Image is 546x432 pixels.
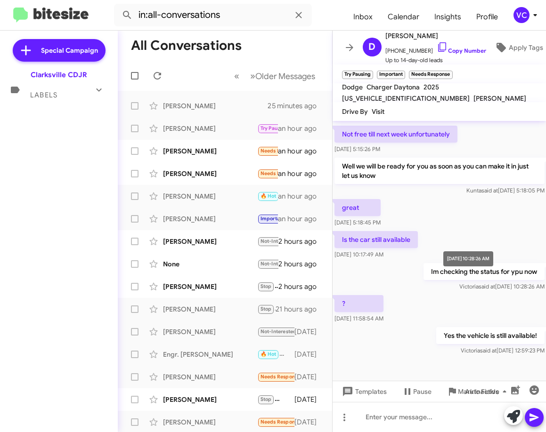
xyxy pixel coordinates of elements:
[163,304,257,314] div: [PERSON_NAME]
[261,374,301,380] span: Needs Response
[424,83,439,91] span: 2025
[342,71,373,79] small: Try Pausing
[278,259,324,269] div: 2 hours ago
[261,283,272,289] span: Stop
[505,7,536,23] button: VC
[380,3,427,31] a: Calendar
[443,251,493,266] div: [DATE] 10:28:26 AM
[163,395,257,404] div: [PERSON_NAME]
[257,281,278,292] div: Wrong number
[257,258,278,269] div: No thanks. You can take me off your list. I bought more than 20 vehicles from you, but I bought m...
[257,123,278,134] div: ?
[294,417,325,427] div: [DATE]
[257,101,268,111] div: Thank you for the update.
[261,419,301,425] span: Needs Response
[342,107,368,116] span: Drive By
[340,383,387,400] span: Templates
[229,66,321,86] nav: Page navigation example
[257,236,278,247] div: Don't need anything thanks
[163,259,257,269] div: None
[346,3,380,31] a: Inbox
[261,351,277,357] span: 🔥 Hot
[257,416,294,427] div: 45k
[234,70,239,82] span: «
[466,187,544,194] span: Kunta [DATE] 5:18:05 PM
[261,238,297,244] span: Not-Interested
[513,7,530,23] div: VC
[469,3,505,31] span: Profile
[437,47,486,54] a: Copy Number
[250,70,255,82] span: »
[163,417,257,427] div: [PERSON_NAME]
[478,283,495,290] span: said at
[368,40,375,55] span: D
[163,124,257,133] div: [PERSON_NAME]
[278,237,324,246] div: 2 hours ago
[457,383,518,400] button: Auto Fields
[278,214,324,224] div: an hour ago
[459,283,544,290] span: Victoria [DATE] 10:28:26 AM
[163,214,257,224] div: [PERSON_NAME]
[481,187,497,194] span: said at
[394,383,439,400] button: Pause
[334,295,383,312] p: ?
[163,282,257,291] div: [PERSON_NAME]
[244,66,321,86] button: Next
[334,158,545,184] p: Well we will be ready for you as soon as you can make it in just let us know
[278,124,324,133] div: an hour ago
[377,71,405,79] small: Important
[342,94,470,103] span: [US_VEHICLE_IDENTIFICATION_NUMBER]
[427,3,469,31] a: Insights
[342,83,363,91] span: Dodge
[163,372,257,382] div: [PERSON_NAME]
[131,38,242,53] h1: All Conversations
[334,219,381,226] span: [DATE] 5:18:45 PM
[294,350,325,359] div: [DATE]
[333,383,394,400] button: Templates
[261,170,301,176] span: Needs Response
[294,327,325,336] div: [DATE]
[257,326,294,337] div: Thank you so much [PERSON_NAME] for your help and time. I have already purchased a vehicle 🎉 and ...
[261,261,297,267] span: Not-Interested
[228,66,245,86] button: Previous
[163,146,257,156] div: [PERSON_NAME]
[423,263,544,280] p: Im checking the status for ypu now
[367,83,420,91] span: Charger Daytona
[114,4,312,26] input: Search
[385,30,486,41] span: [PERSON_NAME]
[294,395,325,404] div: [DATE]
[334,199,381,216] p: great
[385,41,486,56] span: [PHONE_NUMBER]
[509,39,543,56] span: Apply Tags
[257,394,294,405] div: Stop
[334,231,418,248] p: Is the car still available
[480,347,496,354] span: said at
[278,169,324,178] div: an hour ago
[31,70,87,80] div: Clarksville CDJR
[261,148,301,154] span: Needs Response
[409,71,452,79] small: Needs Response
[163,169,257,178] div: [PERSON_NAME]
[255,71,315,81] span: Older Messages
[257,304,276,314] div: Stop
[13,39,106,62] a: Special Campaign
[257,191,278,201] div: I see that. Thank you. We will see you [DATE]!
[261,396,272,402] span: Stop
[261,216,285,222] span: Important
[278,146,324,156] div: an hour ago
[163,327,257,336] div: [PERSON_NAME]
[278,192,324,201] div: an hour ago
[163,237,257,246] div: [PERSON_NAME]
[163,350,257,359] div: Engr. [PERSON_NAME]
[294,372,325,382] div: [DATE]
[30,91,57,99] span: Labels
[276,304,325,314] div: 21 hours ago
[163,101,257,111] div: [PERSON_NAME]
[257,371,294,382] div: Removed a like from “At what price would you be willing to buy?”
[460,347,544,354] span: Victoria [DATE] 12:59:23 PM
[413,383,432,400] span: Pause
[465,383,510,400] span: Auto Fields
[439,383,507,400] button: Mark Inactive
